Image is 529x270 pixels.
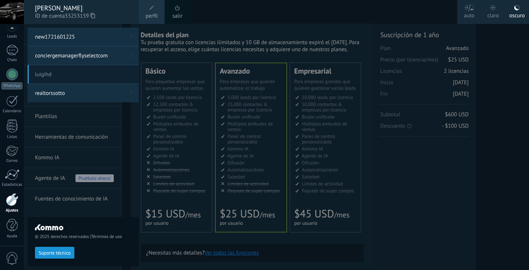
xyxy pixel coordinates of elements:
div: Estadísticas [1,182,23,187]
div: [PERSON_NAME] [35,4,131,12]
a: new1721601225 [28,28,139,46]
a: salir [172,12,182,20]
span: perfil [145,12,158,20]
div: Listas [1,135,23,139]
span: 33253159 [65,12,95,20]
div: WhatsApp [1,82,22,89]
div: Ajustes [1,208,23,213]
div: claro [487,5,499,24]
span: Soporte técnico [39,251,71,256]
div: Ayuda [1,234,23,239]
a: Soporte técnico [35,250,74,255]
div: Chats [1,58,23,63]
a: Términos de uso [91,234,122,239]
div: Correo [1,159,23,163]
div: oscuro [509,5,525,24]
span: luigihd [28,65,139,84]
span: ID de cuenta [35,12,131,20]
a: conciergemanagerflyselectcom [28,46,139,65]
span: © 2025 derechos reservados | [35,234,131,239]
div: Calendario [1,109,23,114]
a: realtorssotto [28,84,139,102]
button: Soporte técnico [35,247,74,259]
div: Leads [1,34,23,39]
div: auto [464,5,475,24]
